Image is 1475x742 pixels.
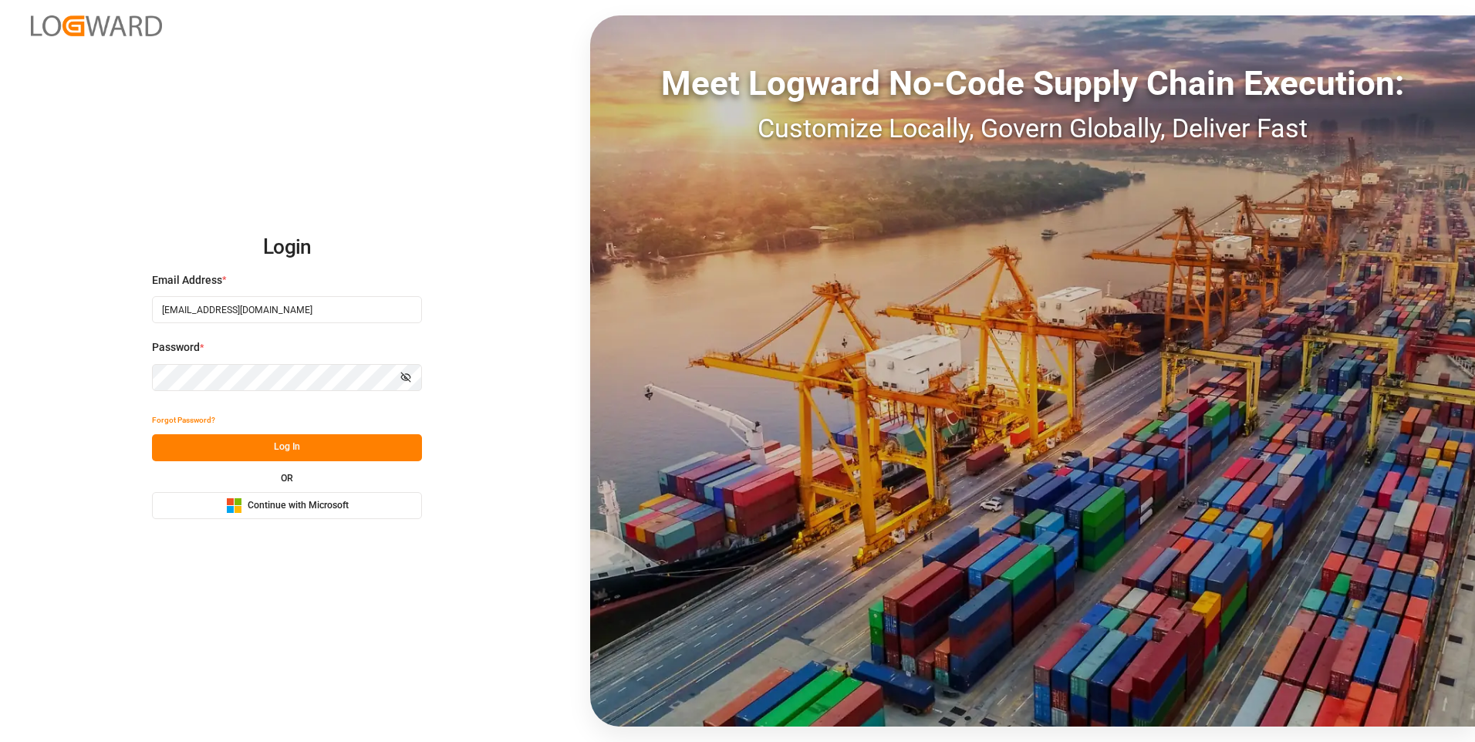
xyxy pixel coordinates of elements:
[152,407,215,434] button: Forgot Password?
[152,223,422,272] h2: Login
[152,296,422,323] input: Enter your email
[152,434,422,461] button: Log In
[281,474,293,483] small: OR
[590,58,1475,109] div: Meet Logward No-Code Supply Chain Execution:
[152,339,200,356] span: Password
[590,109,1475,148] div: Customize Locally, Govern Globally, Deliver Fast
[31,15,162,36] img: Logward_new_orange.png
[152,492,422,519] button: Continue with Microsoft
[152,272,222,288] span: Email Address
[248,499,349,513] span: Continue with Microsoft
